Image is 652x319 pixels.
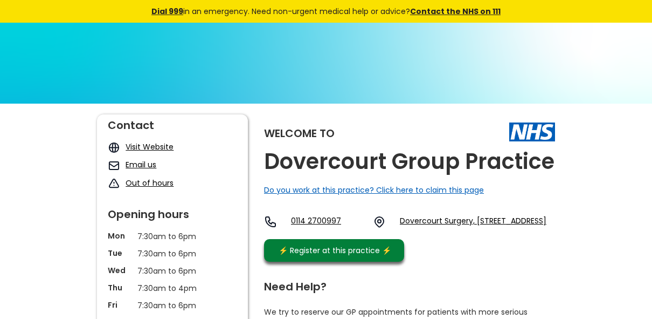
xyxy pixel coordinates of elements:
a: Out of hours [126,178,174,188]
div: Need Help? [264,276,544,292]
img: globe icon [108,141,120,154]
a: Do you work at this practice? Click here to claim this page [264,185,484,195]
a: Visit Website [126,141,174,152]
p: 7:30am to 6pm [137,300,207,311]
a: 0114 2700997 [291,215,364,228]
a: Dial 999 [151,6,183,17]
p: Fri [108,300,132,310]
img: The NHS logo [509,123,555,141]
a: Contact the NHS on 111 [410,6,501,17]
div: Opening hours [108,203,237,220]
img: mail icon [108,159,120,172]
a: Email us [126,159,156,170]
div: Contact [108,114,237,131]
div: in an emergency. Need non-urgent medical help or advice? [78,5,574,17]
p: 7:30am to 4pm [137,282,207,294]
a: ⚡️ Register at this practice ⚡️ [264,239,404,262]
img: practice location icon [373,215,386,228]
p: Thu [108,282,132,293]
p: 7:30am to 6pm [137,265,207,277]
img: exclamation icon [108,178,120,190]
p: Wed [108,265,132,276]
p: 7:30am to 6pm [137,248,207,260]
p: Mon [108,230,132,241]
div: ⚡️ Register at this practice ⚡️ [273,245,397,256]
img: telephone icon [264,215,277,228]
a: Dovercourt Surgery, [STREET_ADDRESS] [400,215,546,228]
h2: Dovercourt Group Practice [264,150,554,174]
p: Tue [108,248,132,259]
div: Welcome to [264,128,335,139]
p: 7:30am to 6pm [137,230,207,242]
